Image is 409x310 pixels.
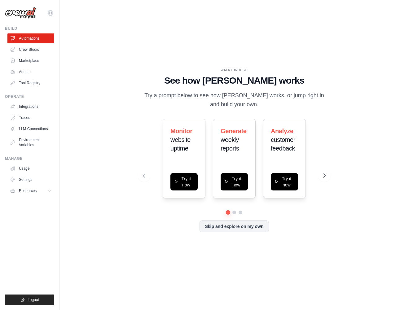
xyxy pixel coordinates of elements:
span: website uptime [170,136,191,152]
button: Try it now [271,173,298,190]
a: Agents [7,67,54,77]
a: LLM Connections [7,124,54,134]
h1: See how [PERSON_NAME] works [143,75,326,86]
span: Logout [28,297,39,302]
a: Automations [7,33,54,43]
button: Skip and explore on my own [200,220,269,232]
a: Environment Variables [7,135,54,150]
div: Operate [5,94,54,99]
p: Try a prompt below to see how [PERSON_NAME] works, or jump right in and build your own. [143,91,326,109]
img: Logo [5,7,36,19]
a: Integrations [7,102,54,111]
div: Manage [5,156,54,161]
a: Usage [7,164,54,173]
button: Try it now [221,173,248,190]
span: weekly reports [221,136,239,152]
span: Analyze [271,128,293,134]
div: WALKTHROUGH [143,68,326,72]
button: Try it now [170,173,198,190]
a: Marketplace [7,56,54,66]
button: Logout [5,295,54,305]
a: Crew Studio [7,45,54,55]
span: Resources [19,188,37,193]
a: Settings [7,175,54,185]
a: Tool Registry [7,78,54,88]
span: customer feedback [271,136,295,152]
span: Generate [221,128,247,134]
a: Traces [7,113,54,123]
div: Build [5,26,54,31]
span: Monitor [170,128,192,134]
button: Resources [7,186,54,196]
